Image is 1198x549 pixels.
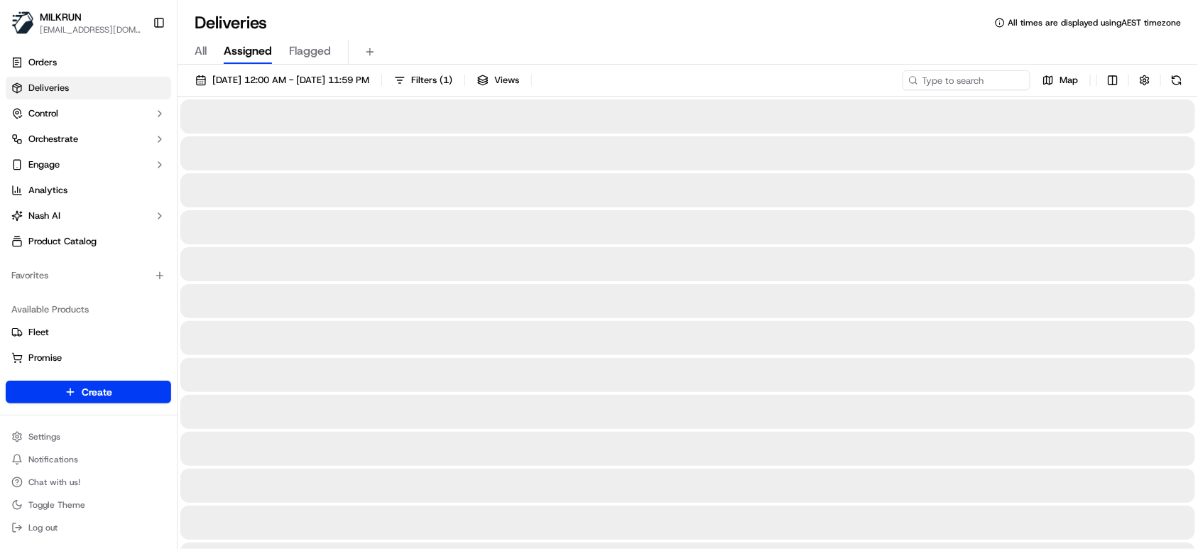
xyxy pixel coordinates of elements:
[1036,70,1084,90] button: Map
[1167,70,1187,90] button: Refresh
[6,450,171,469] button: Notifications
[28,107,58,120] span: Control
[388,70,459,90] button: Filters(1)
[289,43,331,60] span: Flagged
[28,82,69,94] span: Deliveries
[11,11,34,34] img: MILKRUN
[28,184,67,197] span: Analytics
[212,74,369,87] span: [DATE] 12:00 AM - [DATE] 11:59 PM
[6,230,171,253] a: Product Catalog
[6,321,171,344] button: Fleet
[6,381,171,403] button: Create
[6,77,171,99] a: Deliveries
[494,74,519,87] span: Views
[6,128,171,151] button: Orchestrate
[40,24,141,36] button: [EMAIL_ADDRESS][DOMAIN_NAME]
[40,10,82,24] button: MILKRUN
[28,235,97,248] span: Product Catalog
[6,298,171,321] div: Available Products
[411,74,452,87] span: Filters
[6,51,171,74] a: Orders
[28,352,62,364] span: Promise
[28,522,58,533] span: Log out
[11,352,165,364] a: Promise
[11,326,165,339] a: Fleet
[28,326,49,339] span: Fleet
[28,431,60,442] span: Settings
[6,427,171,447] button: Settings
[6,495,171,515] button: Toggle Theme
[1008,17,1181,28] span: All times are displayed using AEST timezone
[6,472,171,492] button: Chat with us!
[6,153,171,176] button: Engage
[195,43,207,60] span: All
[6,102,171,125] button: Control
[6,6,147,40] button: MILKRUNMILKRUN[EMAIL_ADDRESS][DOMAIN_NAME]
[195,11,267,34] h1: Deliveries
[6,205,171,227] button: Nash AI
[471,70,526,90] button: Views
[28,158,60,171] span: Engage
[6,347,171,369] button: Promise
[6,518,171,538] button: Log out
[224,43,272,60] span: Assigned
[28,56,57,69] span: Orders
[28,133,78,146] span: Orchestrate
[28,210,60,222] span: Nash AI
[1060,74,1078,87] span: Map
[6,179,171,202] a: Analytics
[189,70,376,90] button: [DATE] 12:00 AM - [DATE] 11:59 PM
[28,499,85,511] span: Toggle Theme
[28,454,78,465] span: Notifications
[28,477,80,488] span: Chat with us!
[903,70,1030,90] input: Type to search
[82,385,112,399] span: Create
[6,264,171,287] div: Favorites
[440,74,452,87] span: ( 1 )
